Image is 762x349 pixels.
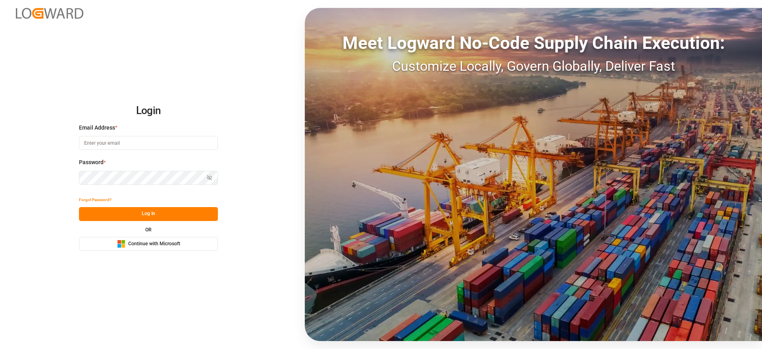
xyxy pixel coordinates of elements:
[79,158,104,167] span: Password
[79,237,218,251] button: Continue with Microsoft
[79,124,115,132] span: Email Address
[128,240,180,248] span: Continue with Microsoft
[79,136,218,150] input: Enter your email
[305,30,762,56] div: Meet Logward No-Code Supply Chain Execution:
[79,207,218,221] button: Log In
[79,193,112,207] button: Forgot Password?
[145,227,152,232] small: OR
[79,98,218,124] h2: Login
[16,8,83,19] img: Logward_new_orange.png
[305,56,762,76] div: Customize Locally, Govern Globally, Deliver Fast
